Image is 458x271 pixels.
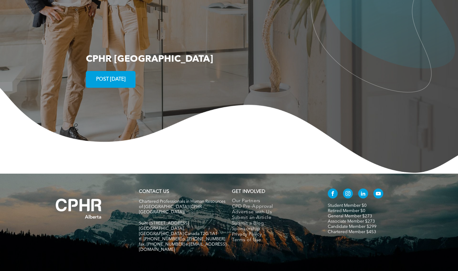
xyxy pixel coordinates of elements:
span: Suite [STREET_ADDRESS] [139,221,189,225]
a: youtube [373,189,383,200]
a: General Member $273 [328,214,372,218]
a: instagram [343,189,353,200]
span: Chartered Professionals in Human Resources of [GEOGRAPHIC_DATA] (CPHR [GEOGRAPHIC_DATA]) [139,199,225,214]
span: POST [DATE] [94,73,128,86]
a: Advertise with Us [232,210,315,215]
span: fax. [PHONE_NUMBER] e:[EMAIL_ADDRESS][DOMAIN_NAME] [139,242,226,252]
a: Sponsorship [232,226,315,232]
a: Associate Member $273 [328,219,375,224]
img: A white background with a few lines on it [43,186,114,231]
span: GET INVOLVED [232,189,265,194]
a: CPD Pre-Approval [232,204,315,210]
a: Privacy Policy [232,232,315,238]
a: linkedin [358,189,368,200]
a: Student Member $0 [328,203,367,208]
span: [GEOGRAPHIC_DATA], [GEOGRAPHIC_DATA] Canada T2G 1A1 [139,226,218,236]
a: Terms of Use [232,238,315,243]
a: Chartered Member $453 [328,230,376,234]
a: Candidate Member $299 [328,224,376,229]
a: Retired Member $0 [328,209,365,213]
a: CONTACT US [139,189,169,194]
a: POST [DATE] [86,71,136,88]
span: CPHR [GEOGRAPHIC_DATA] [86,55,213,64]
span: tf. [PHONE_NUMBER] p. [PHONE_NUMBER] [139,237,225,241]
a: Submit an Article [232,215,315,221]
a: facebook [328,189,338,200]
a: Submit a Blog [232,221,315,226]
a: Our Partners [232,198,315,204]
